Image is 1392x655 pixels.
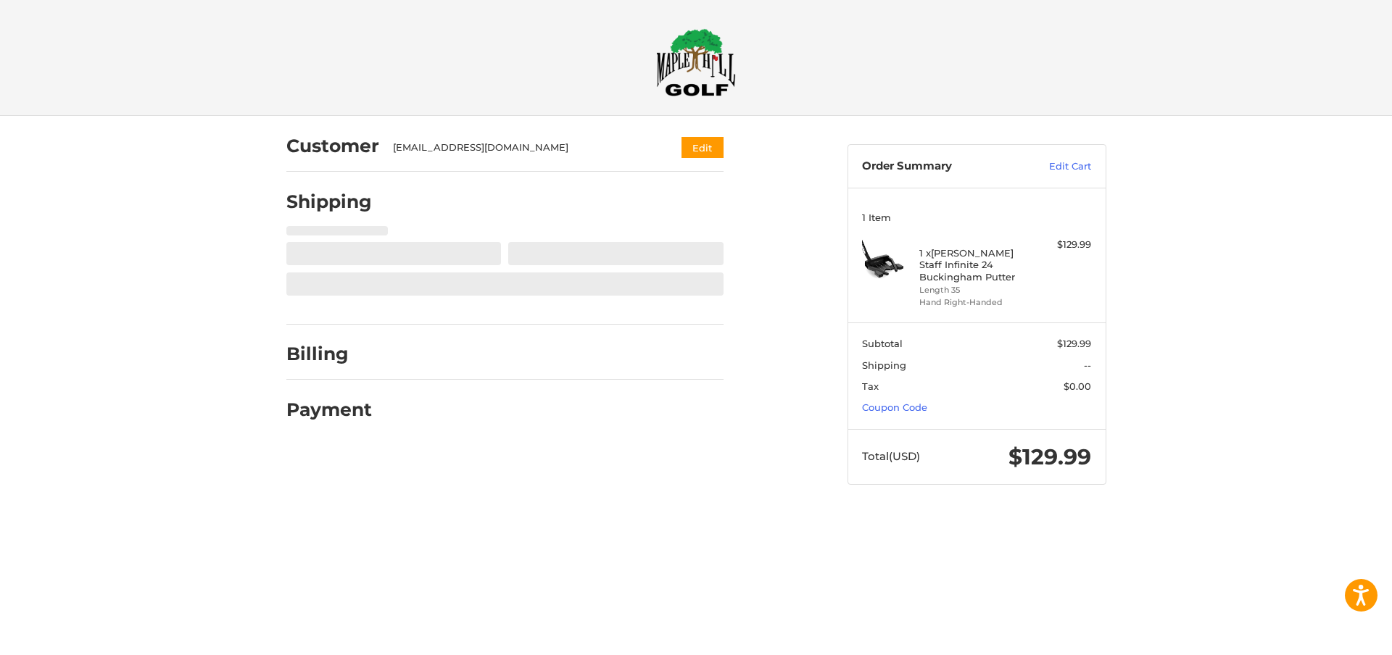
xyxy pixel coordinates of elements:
h3: Order Summary [862,159,1018,174]
img: Maple Hill Golf [656,28,736,96]
span: $129.99 [1008,443,1091,470]
h3: 1 Item [862,212,1091,223]
h2: Payment [286,399,372,421]
span: Subtotal [862,338,903,349]
a: Edit Cart [1018,159,1091,174]
li: Length 35 [919,284,1030,296]
span: -- [1084,359,1091,371]
div: [EMAIL_ADDRESS][DOMAIN_NAME] [393,141,653,155]
span: Shipping [862,359,906,371]
h2: Shipping [286,191,372,213]
h4: 1 x [PERSON_NAME] Staff Infinite 24 Buckingham Putter [919,247,1030,283]
h2: Billing [286,343,371,365]
a: Coupon Code [862,401,927,413]
span: $129.99 [1057,338,1091,349]
span: Total (USD) [862,449,920,463]
span: $0.00 [1064,380,1091,392]
button: Edit [681,137,724,158]
div: $129.99 [1034,238,1091,252]
h2: Customer [286,135,379,157]
li: Hand Right-Handed [919,296,1030,309]
span: Tax [862,380,879,392]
